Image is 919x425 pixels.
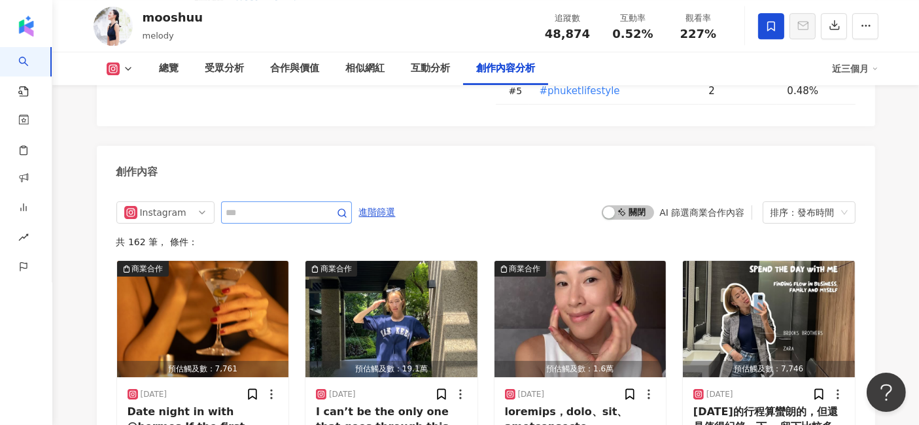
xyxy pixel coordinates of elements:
img: post-image [683,261,855,377]
img: post-image [117,261,289,377]
div: 相似網紅 [346,61,385,76]
button: 商業合作預估觸及數：7,761 [117,261,289,377]
div: 預估觸及數：1.6萬 [494,361,667,377]
div: 受眾分析 [205,61,245,76]
div: 預估觸及數：19.1萬 [305,361,477,377]
div: 商業合作 [510,262,541,275]
div: [DATE] [329,389,356,400]
button: 進階篩選 [358,201,396,222]
button: 商業合作預估觸及數：1.6萬 [494,261,667,377]
div: 預估觸及數：7,746 [683,361,855,377]
img: post-image [305,261,477,377]
div: 近三個月 [833,58,878,79]
button: 預估觸及數：7,746 [683,261,855,377]
td: 0.48% [777,78,856,105]
img: post-image [494,261,667,377]
div: 共 162 筆 ， 條件： [116,237,856,247]
div: 商業合作 [321,262,352,275]
div: AI 篩選商業合作內容 [659,207,744,218]
div: 觀看率 [674,12,723,25]
td: #phuketlifestyle [529,78,699,105]
button: #phuketlifestyle [539,78,621,104]
div: 排序：發布時間 [771,202,836,223]
div: 預估觸及數：7,761 [117,361,289,377]
div: 0.48% [788,84,842,98]
button: 商業合作預估觸及數：19.1萬 [305,261,477,377]
div: 總覽 [160,61,179,76]
div: # 5 [509,84,529,98]
iframe: Help Scout Beacon - Open [867,373,906,412]
div: 創作內容分析 [477,61,536,76]
span: rise [18,224,29,254]
img: KOL Avatar [94,7,133,46]
span: melody [143,31,174,41]
div: Instagram [140,202,182,223]
span: 227% [680,27,717,41]
div: 互動分析 [411,61,451,76]
div: 合作與價值 [271,61,320,76]
div: mooshuu [143,9,203,25]
span: 48,874 [545,27,590,41]
span: 進階篩選 [359,202,396,223]
div: 商業合作 [132,262,164,275]
div: 互動率 [608,12,658,25]
div: [DATE] [706,389,733,400]
div: 追蹤數 [543,12,593,25]
img: logo icon [16,16,37,37]
div: 2 [709,84,777,98]
div: 創作內容 [116,165,158,179]
div: [DATE] [518,389,545,400]
a: search [18,47,44,98]
span: 0.52% [612,27,653,41]
span: #phuketlifestyle [540,84,620,98]
div: [DATE] [141,389,167,400]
